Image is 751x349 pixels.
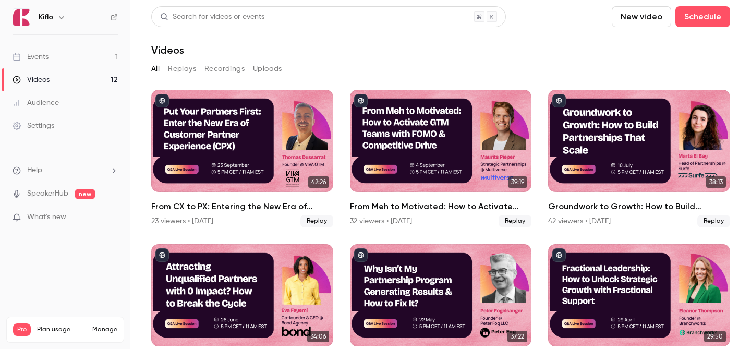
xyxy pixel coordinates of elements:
[706,176,726,188] span: 38:13
[354,94,368,107] button: published
[151,200,333,213] h2: From CX to PX: Entering the New Era of Partner Experience
[552,248,566,262] button: published
[552,94,566,107] button: published
[27,165,42,176] span: Help
[204,61,245,77] button: Recordings
[151,90,333,227] a: 42:26From CX to PX: Entering the New Era of Partner Experience23 viewers • [DATE]Replay
[548,200,730,213] h2: Groundwork to Growth: How to Build Partnerships That Scale
[13,323,31,336] span: Pro
[13,98,59,108] div: Audience
[307,331,329,342] span: 34:06
[704,331,726,342] span: 29:50
[675,6,730,27] button: Schedule
[697,215,730,227] span: Replay
[507,331,527,342] span: 37:22
[253,61,282,77] button: Uploads
[350,216,412,226] div: 32 viewers • [DATE]
[350,200,532,213] h2: From Meh to Motivated: How to Activate GTM Teams with FOMO & Competitive Drive
[27,212,66,223] span: What's new
[308,176,329,188] span: 42:26
[354,248,368,262] button: published
[499,215,531,227] span: Replay
[105,213,118,222] iframe: Noticeable Trigger
[350,90,532,227] a: 39:19From Meh to Motivated: How to Activate GTM Teams with FOMO & Competitive Drive32 viewers • [...
[13,121,54,131] div: Settings
[300,215,333,227] span: Replay
[39,12,53,22] h6: Kiflo
[350,90,532,227] li: From Meh to Motivated: How to Activate GTM Teams with FOMO & Competitive Drive
[151,6,730,343] section: Videos
[548,216,611,226] div: 42 viewers • [DATE]
[13,75,50,85] div: Videos
[155,94,169,107] button: published
[612,6,671,27] button: New video
[508,176,527,188] span: 39:19
[151,90,333,227] li: From CX to PX: Entering the New Era of Partner Experience
[155,248,169,262] button: published
[75,189,95,199] span: new
[37,326,86,334] span: Plan usage
[160,11,264,22] div: Search for videos or events
[151,61,160,77] button: All
[548,90,730,227] a: 38:13Groundwork to Growth: How to Build Partnerships That Scale42 viewers • [DATE]Replay
[27,188,68,199] a: SpeakerHub
[13,165,118,176] li: help-dropdown-opener
[151,44,184,56] h1: Videos
[92,326,117,334] a: Manage
[13,52,49,62] div: Events
[13,9,30,26] img: Kiflo
[168,61,196,77] button: Replays
[151,216,213,226] div: 23 viewers • [DATE]
[548,90,730,227] li: Groundwork to Growth: How to Build Partnerships That Scale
